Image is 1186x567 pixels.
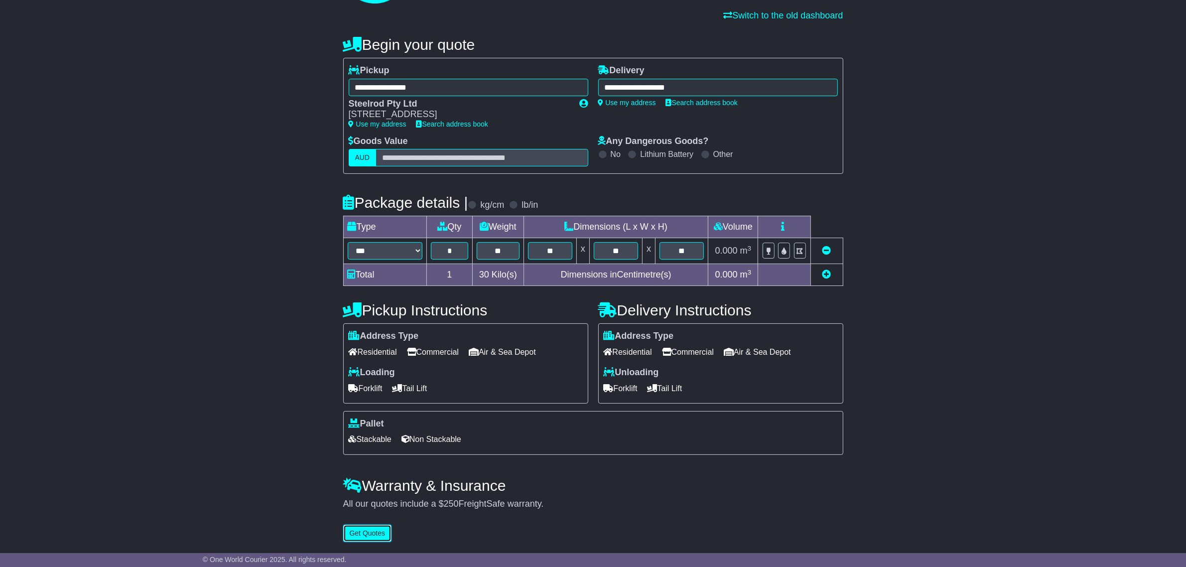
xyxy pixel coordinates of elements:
span: Air & Sea Depot [469,344,536,360]
td: x [576,238,589,264]
span: Air & Sea Depot [724,344,791,360]
label: Unloading [604,367,659,378]
h4: Package details | [343,194,468,211]
div: [STREET_ADDRESS] [349,109,570,120]
span: 250 [444,499,459,509]
span: Forklift [604,381,638,396]
h4: Begin your quote [343,36,843,53]
span: m [740,270,752,280]
div: All our quotes include a $ FreightSafe warranty. [343,499,843,510]
label: Goods Value [349,136,408,147]
label: Pickup [349,65,390,76]
span: Forklift [349,381,383,396]
span: Tail Lift [648,381,682,396]
sup: 3 [748,269,752,276]
span: Commercial [407,344,459,360]
a: Add new item [822,270,831,280]
td: x [643,238,656,264]
label: AUD [349,149,377,166]
td: Dimensions (L x W x H) [524,216,708,238]
td: Weight [473,216,524,238]
td: Dimensions in Centimetre(s) [524,264,708,286]
a: Use my address [598,99,656,107]
span: Non Stackable [401,431,461,447]
button: Get Quotes [343,525,392,542]
label: Other [713,149,733,159]
label: Delivery [598,65,645,76]
span: © One World Courier 2025. All rights reserved. [203,556,347,564]
a: Switch to the old dashboard [723,10,843,20]
label: Any Dangerous Goods? [598,136,709,147]
span: Commercial [662,344,714,360]
label: kg/cm [480,200,504,211]
h4: Warranty & Insurance [343,477,843,494]
label: Loading [349,367,395,378]
span: Residential [349,344,397,360]
h4: Pickup Instructions [343,302,588,318]
a: Remove this item [822,246,831,256]
label: Address Type [604,331,674,342]
td: Total [343,264,426,286]
span: 0.000 [715,246,738,256]
span: Tail Lift [393,381,427,396]
span: Residential [604,344,652,360]
div: Steelrod Pty Ltd [349,99,570,110]
td: Volume [708,216,758,238]
span: m [740,246,752,256]
td: 1 [426,264,473,286]
label: Pallet [349,419,384,429]
label: No [611,149,621,159]
label: Address Type [349,331,419,342]
label: lb/in [522,200,538,211]
span: 30 [479,270,489,280]
td: Type [343,216,426,238]
td: Kilo(s) [473,264,524,286]
span: Stackable [349,431,392,447]
span: 0.000 [715,270,738,280]
h4: Delivery Instructions [598,302,843,318]
label: Lithium Battery [640,149,693,159]
sup: 3 [748,245,752,252]
td: Qty [426,216,473,238]
a: Search address book [666,99,738,107]
a: Search address book [416,120,488,128]
a: Use my address [349,120,406,128]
